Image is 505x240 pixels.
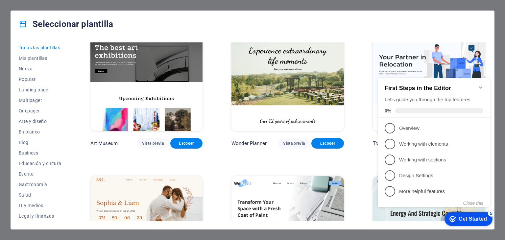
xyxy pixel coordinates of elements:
button: Escoger [311,138,344,149]
button: Todas las plantillas [19,42,61,53]
button: Educación y cultura [19,158,61,169]
button: IT y medios [19,200,61,211]
span: Multipager [19,98,61,103]
button: Arte y diseño [19,116,61,127]
li: Design Settings [3,99,114,115]
div: Minimize checklist [103,16,108,22]
span: Evento [19,171,61,177]
span: Escoger [317,141,338,146]
p: Design Settings [24,104,103,111]
button: Vista previa [137,138,169,149]
span: Educación y cultura [19,161,61,166]
p: More helpful features [24,120,103,127]
li: Working with sections [3,84,114,99]
p: Working with elements [24,72,103,79]
li: Working with elements [3,68,114,84]
button: Close this [88,132,108,137]
div: 5 [112,142,119,148]
button: Nueva [19,63,61,74]
img: Transportable [373,28,485,132]
span: 0% [9,40,20,45]
span: Landing page [19,87,61,92]
h2: First Steps in the Editor [9,16,108,23]
button: Evento [19,169,61,179]
button: Mis plantillas [19,53,61,63]
button: Landing page [19,84,61,95]
li: More helpful features [3,115,114,131]
span: En blanco [19,129,61,134]
p: Transportable [373,140,404,147]
div: Get Started [83,148,111,154]
button: Onepager [19,106,61,116]
p: Overview [24,57,103,63]
button: Legal y finanzas [19,211,61,221]
span: Vista previa [283,141,305,146]
button: En blanco [19,127,61,137]
p: Art Museum [90,140,118,147]
span: Popular [19,77,61,82]
span: Business [19,150,61,156]
button: Vista previa [278,138,310,149]
button: Business [19,148,61,158]
span: Todas las plantillas [19,45,61,50]
div: Get Started 5 items remaining, 0% complete [69,144,117,157]
button: Popular [19,74,61,84]
span: Escoger [176,141,197,146]
button: Blog [19,137,61,148]
span: Gastronomía [19,182,61,187]
span: Nueva [19,66,61,71]
span: Legal y finanzas [19,213,61,219]
button: Gastronomía [19,179,61,190]
span: Mis plantillas [19,56,61,61]
p: Working with sections [24,88,103,95]
img: Art Museum [90,28,203,132]
button: Escoger [170,138,203,149]
span: Onepager [19,108,61,113]
img: Wonder Planner [231,28,344,132]
li: Overview [3,52,114,68]
span: Blog [19,140,61,145]
span: IT y medios [19,203,61,208]
span: Vista previa [142,141,164,146]
button: Multipager [19,95,61,106]
span: Arte y diseño [19,119,61,124]
span: Salud [19,192,61,198]
div: Let's guide you through the top features [9,28,108,35]
p: Wonder Planner [231,140,267,147]
button: Salud [19,190,61,200]
h4: Seleccionar plantilla [19,19,113,29]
